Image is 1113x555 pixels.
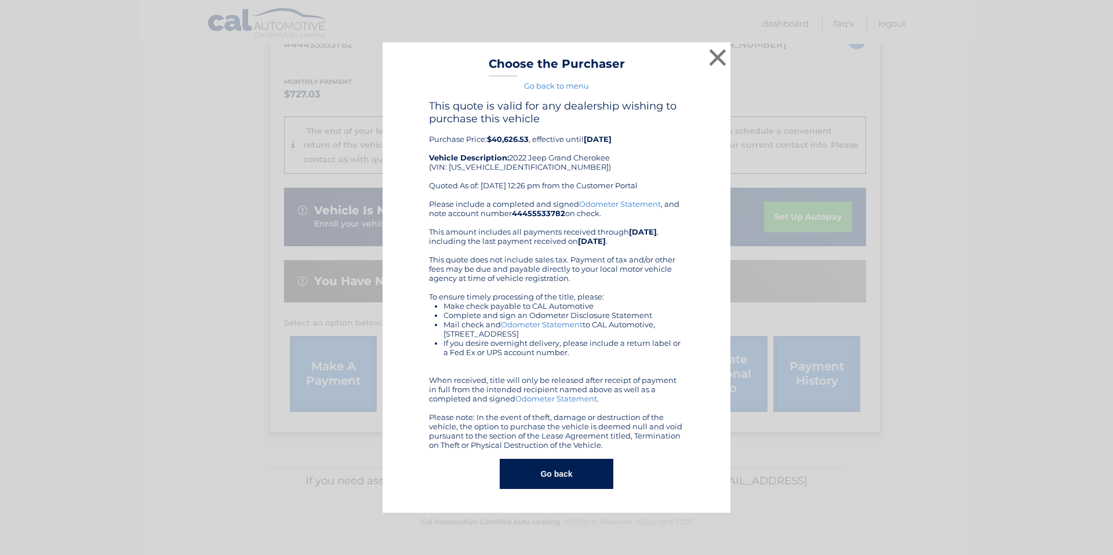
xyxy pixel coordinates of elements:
[500,459,613,489] button: Go back
[512,209,565,218] b: 44455533782
[524,81,589,90] a: Go back to menu
[578,236,606,246] b: [DATE]
[489,57,625,77] h3: Choose the Purchaser
[429,199,684,450] div: Please include a completed and signed , and note account number on check. This amount includes al...
[429,153,509,162] strong: Vehicle Description:
[487,134,529,144] b: $40,626.53
[515,394,597,403] a: Odometer Statement
[443,301,684,311] li: Make check payable to CAL Automotive
[443,311,684,320] li: Complete and sign an Odometer Disclosure Statement
[579,199,661,209] a: Odometer Statement
[429,100,684,199] div: Purchase Price: , effective until 2022 Jeep Grand Cherokee (VIN: [US_VEHICLE_IDENTIFICATION_NUMBE...
[584,134,612,144] b: [DATE]
[501,320,583,329] a: Odometer Statement
[429,100,684,125] h4: This quote is valid for any dealership wishing to purchase this vehicle
[443,320,684,338] li: Mail check and to CAL Automotive, [STREET_ADDRESS]
[629,227,657,236] b: [DATE]
[706,46,729,69] button: ×
[443,338,684,357] li: If you desire overnight delivery, please include a return label or a Fed Ex or UPS account number.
